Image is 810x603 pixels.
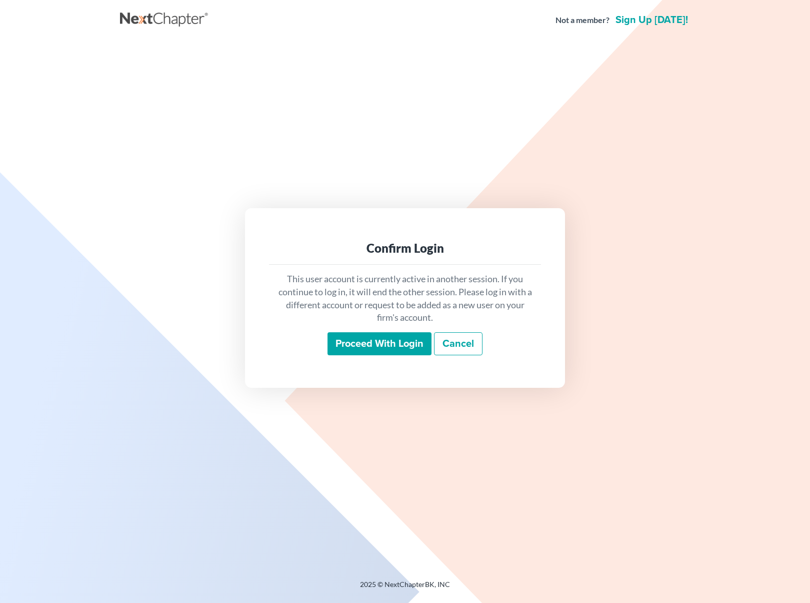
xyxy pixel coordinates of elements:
input: Proceed with login [327,332,431,355]
div: Confirm Login [277,240,533,256]
strong: Not a member? [555,15,609,26]
p: This user account is currently active in another session. If you continue to log in, it will end ... [277,273,533,324]
a: Sign up [DATE]! [613,15,690,25]
div: 2025 © NextChapterBK, INC [120,579,690,597]
a: Cancel [434,332,482,355]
